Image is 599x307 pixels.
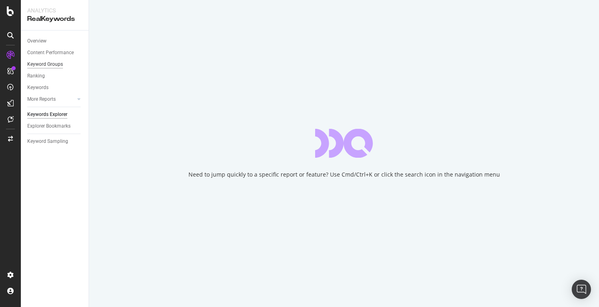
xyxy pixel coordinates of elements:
[27,6,82,14] div: Analytics
[27,72,45,80] div: Ranking
[27,95,75,104] a: More Reports
[27,14,82,24] div: RealKeywords
[27,37,47,45] div: Overview
[315,129,373,158] div: animation
[27,122,71,130] div: Explorer Bookmarks
[27,72,83,80] a: Ranking
[27,95,56,104] div: More Reports
[27,83,49,92] div: Keywords
[27,49,83,57] a: Content Performance
[27,122,83,130] a: Explorer Bookmarks
[572,280,591,299] div: Open Intercom Messenger
[27,137,83,146] a: Keyword Sampling
[27,110,83,119] a: Keywords Explorer
[27,83,83,92] a: Keywords
[27,60,83,69] a: Keyword Groups
[27,137,68,146] div: Keyword Sampling
[188,171,500,179] div: Need to jump quickly to a specific report or feature? Use Cmd/Ctrl+K or click the search icon in ...
[27,60,63,69] div: Keyword Groups
[27,110,67,119] div: Keywords Explorer
[27,49,74,57] div: Content Performance
[27,37,83,45] a: Overview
